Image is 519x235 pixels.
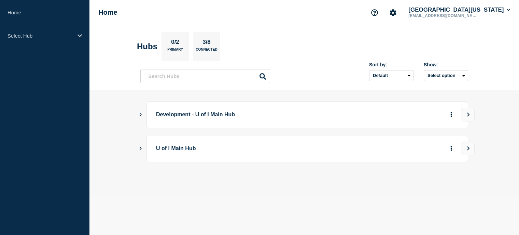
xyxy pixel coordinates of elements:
[140,69,270,83] input: Search Hubs
[8,33,73,39] p: Select Hub
[424,70,468,81] button: Select option
[461,142,475,155] button: View
[137,42,157,51] h2: Hubs
[156,142,345,155] p: U of I Main Hub
[461,108,475,121] button: View
[98,9,117,16] h1: Home
[200,39,213,48] p: 3/8
[386,5,400,20] button: Account settings
[369,62,413,67] div: Sort by:
[196,48,217,55] p: Connected
[424,62,468,67] div: Show:
[169,39,182,48] p: 0/2
[447,108,456,121] button: More actions
[367,5,382,20] button: Support
[369,70,413,81] select: Sort by
[407,13,478,18] p: [EMAIL_ADDRESS][DOMAIN_NAME]
[139,146,142,151] button: Show Connected Hubs
[139,112,142,117] button: Show Connected Hubs
[156,108,345,121] p: Development - U of I Main Hub
[407,6,511,13] button: [GEOGRAPHIC_DATA][US_STATE]
[167,48,183,55] p: Primary
[447,142,456,155] button: More actions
